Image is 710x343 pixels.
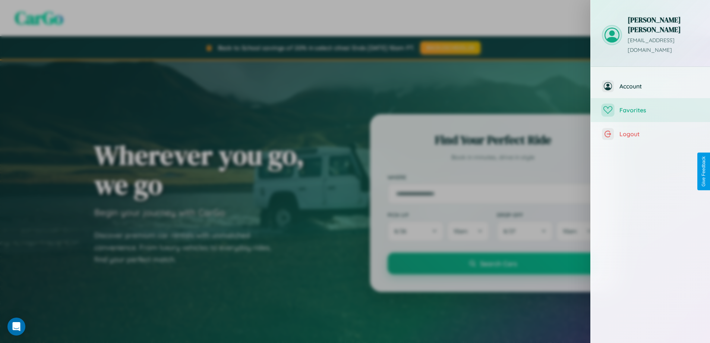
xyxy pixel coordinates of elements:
button: Logout [591,122,710,146]
div: Open Intercom Messenger [7,318,25,336]
button: Favorites [591,98,710,122]
span: Logout [619,130,699,138]
h3: [PERSON_NAME] [PERSON_NAME] [628,15,699,34]
span: Favorites [619,106,699,114]
p: [EMAIL_ADDRESS][DOMAIN_NAME] [628,36,699,55]
span: Account [619,82,699,90]
button: Account [591,74,710,98]
div: Give Feedback [701,156,706,187]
